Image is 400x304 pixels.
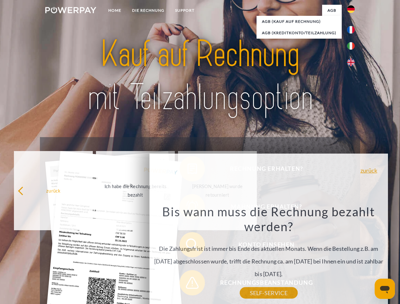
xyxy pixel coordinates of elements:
a: SELF-SERVICE [240,287,298,299]
img: title-powerpay_de.svg [60,30,340,121]
a: Home [103,5,127,16]
img: fr [347,26,355,34]
a: AGB (Kreditkonto/Teilzahlung) [257,27,342,39]
a: SUPPORT [170,5,200,16]
img: en [347,59,355,66]
iframe: Schaltfläche zum Öffnen des Messaging-Fensters [375,279,395,299]
img: it [347,42,355,50]
h3: Bis wann muss die Rechnung bezahlt werden? [153,204,384,234]
a: DIE RECHNUNG [127,5,170,16]
a: AGB (Kauf auf Rechnung) [257,16,342,27]
img: logo-powerpay-white.svg [45,7,96,13]
a: zurück [360,168,377,173]
div: zurück [18,186,89,195]
div: Ich habe die Rechnung bereits bezahlt [100,182,171,199]
div: Die Zahlungsfrist ist immer bis Ende des aktuellen Monats. Wenn die Bestellung z.B. am [DATE] abg... [153,204,384,293]
a: agb [322,5,342,16]
img: de [347,5,355,13]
